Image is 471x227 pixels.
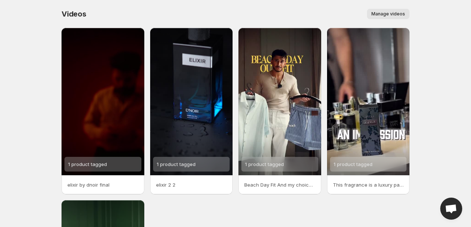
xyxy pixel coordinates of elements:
[244,181,315,188] p: Beach Day Fit And my choice of scent is dnoirofficial Elixir - a blend of fresh and aquatic notes...
[440,198,462,220] div: Open chat
[245,161,284,167] span: 1 product tagged
[333,181,404,188] p: This fragrance is a luxury packed in a bottle summer fragrances should last long and ELIXIR ki Ti...
[367,9,409,19] button: Manage videos
[156,181,227,188] p: elixir 2 2
[371,11,405,17] span: Manage videos
[67,181,138,188] p: elixir by dnoir final
[157,161,196,167] span: 1 product tagged
[68,161,107,167] span: 1 product tagged
[334,161,372,167] span: 1 product tagged
[62,10,86,18] span: Videos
